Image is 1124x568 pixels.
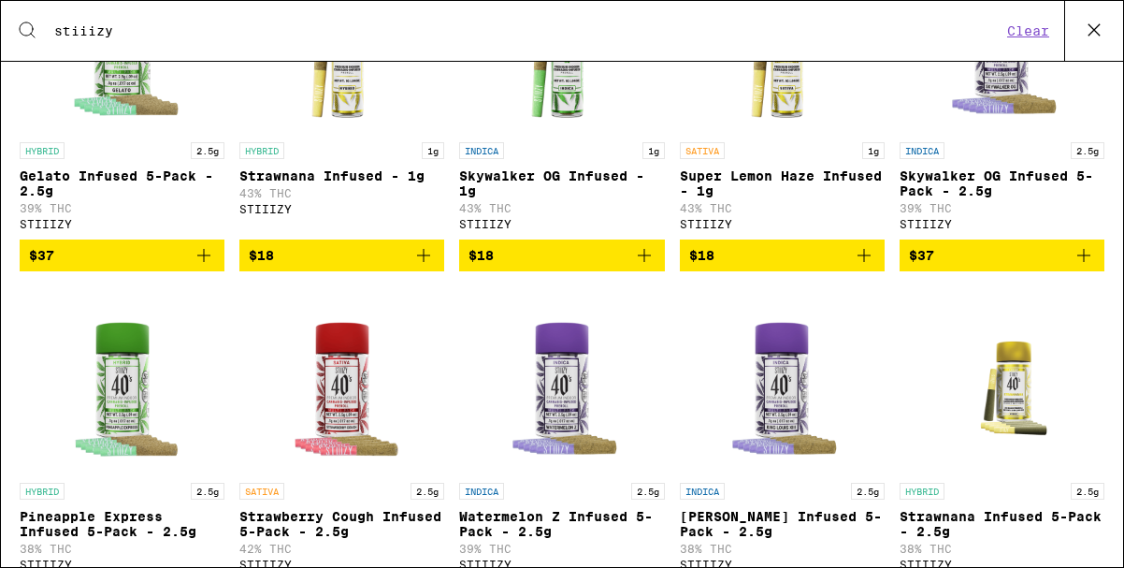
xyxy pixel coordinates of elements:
span: $18 [468,248,494,263]
p: HYBRID [239,142,284,159]
p: 2.5g [1071,483,1104,500]
span: Help [42,13,80,30]
p: SATIVA [680,142,725,159]
button: Add to bag [459,240,664,271]
p: 2.5g [631,483,665,500]
p: INDICA [459,483,504,500]
img: STIIIZY - King Louis XIII Infused 5-Pack - 2.5g [688,286,875,473]
p: 2.5g [191,142,224,159]
button: Add to bag [900,240,1104,271]
span: $18 [249,248,274,263]
p: Strawnana Infused - 1g [239,168,444,183]
div: STIIIZY [680,218,885,230]
div: STIIIZY [900,218,1104,230]
img: STIIIZY - Watermelon Z Infused 5-Pack - 2.5g [468,286,656,473]
p: Gelato Infused 5-Pack - 2.5g [20,168,224,198]
p: 2.5g [191,483,224,500]
p: 39% THC [900,202,1104,214]
p: 43% THC [680,202,885,214]
p: Super Lemon Haze Infused - 1g [680,168,885,198]
p: 2.5g [411,483,444,500]
p: 43% THC [459,202,664,214]
p: [PERSON_NAME] Infused 5-Pack - 2.5g [680,509,885,539]
img: STIIIZY - Strawnana Infused 5-Pack - 2.5g [900,286,1104,473]
div: STIIIZY [239,203,444,215]
p: Skywalker OG Infused - 1g [459,168,664,198]
p: 39% THC [459,543,664,555]
p: 1g [642,142,665,159]
p: 39% THC [20,202,224,214]
p: Strawberry Cough Infused 5-Pack - 2.5g [239,509,444,539]
button: Clear [1002,22,1055,39]
p: 2.5g [1071,142,1104,159]
p: 1g [862,142,885,159]
p: INDICA [900,142,944,159]
p: 42% THC [239,543,444,555]
p: HYBRID [20,483,65,500]
p: 38% THC [20,543,224,555]
p: Watermelon Z Infused 5-Pack - 2.5g [459,509,664,539]
span: $18 [689,248,714,263]
p: 2.5g [851,483,885,500]
p: 1g [422,142,444,159]
p: HYBRID [900,483,944,500]
p: HYBRID [20,142,65,159]
p: 43% THC [239,187,444,199]
span: $37 [29,248,54,263]
p: INDICA [459,142,504,159]
p: INDICA [680,483,725,500]
p: Pineapple Express Infused 5-Pack - 2.5g [20,509,224,539]
div: STIIIZY [459,218,664,230]
button: Add to bag [680,240,885,271]
img: STIIIZY - Strawberry Cough Infused 5-Pack - 2.5g [249,286,436,473]
p: 38% THC [680,543,885,555]
p: Strawnana Infused 5-Pack - 2.5g [900,509,1104,539]
input: Search for products & categories [53,22,1002,39]
button: Add to bag [239,240,444,271]
div: STIIIZY [20,218,224,230]
button: Add to bag [20,240,224,271]
span: $37 [909,248,934,263]
p: 38% THC [900,543,1104,555]
img: STIIIZY - Pineapple Express Infused 5-Pack - 2.5g [29,286,216,473]
p: Skywalker OG Infused 5-Pack - 2.5g [900,168,1104,198]
p: SATIVA [239,483,284,500]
